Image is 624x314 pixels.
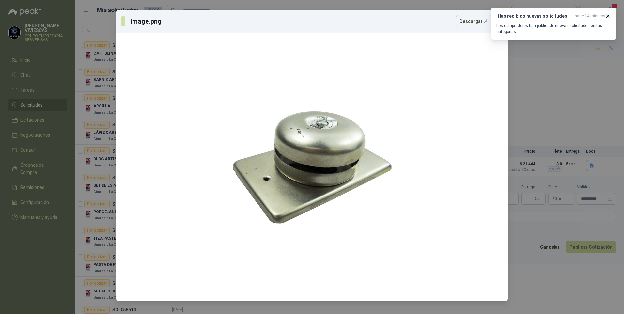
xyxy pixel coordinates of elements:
[456,15,492,27] button: Descargar
[496,13,572,19] h3: ¡Has recibido nuevas solicitudes!
[575,13,605,19] span: hace 14 minutos
[491,8,616,40] button: ¡Has recibido nuevas solicitudes!hace 14 minutos Los compradores han publicado nuevas solicitudes...
[496,23,611,35] p: Los compradores han publicado nuevas solicitudes en tus categorías.
[131,16,163,26] h3: image.png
